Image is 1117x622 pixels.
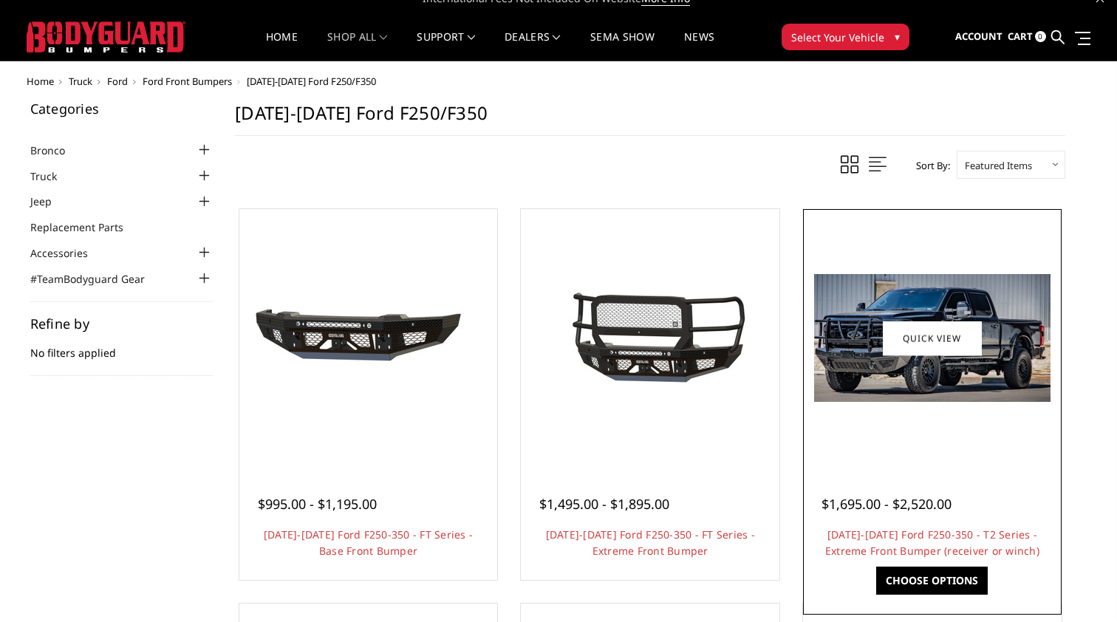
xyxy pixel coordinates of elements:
[825,527,1039,558] a: [DATE]-[DATE] Ford F250-350 - T2 Series - Extreme Front Bumper (receiver or winch)
[908,154,950,177] label: Sort By:
[684,32,714,61] a: News
[235,102,1065,136] h1: [DATE]-[DATE] Ford F250/F350
[258,495,377,513] span: $995.00 - $1,195.00
[143,75,232,88] a: Ford Front Bumpers
[1008,17,1046,57] a: Cart 0
[546,527,755,558] a: [DATE]-[DATE] Ford F250-350 - FT Series - Extreme Front Bumper
[590,32,655,61] a: SEMA Show
[30,219,142,235] a: Replacement Parts
[782,24,909,50] button: Select Your Vehicle
[243,213,494,464] a: 2023-2025 Ford F250-350 - FT Series - Base Front Bumper
[30,168,75,184] a: Truck
[876,567,988,595] a: Choose Options
[895,29,900,44] span: ▾
[250,283,486,394] img: 2023-2025 Ford F250-350 - FT Series - Base Front Bumper
[505,32,561,61] a: Dealers
[30,317,214,376] div: No filters applied
[327,32,387,61] a: shop all
[69,75,92,88] a: Truck
[883,321,982,355] a: Quick view
[30,245,106,261] a: Accessories
[264,527,473,558] a: [DATE]-[DATE] Ford F250-350 - FT Series - Base Front Bumper
[247,75,376,88] span: [DATE]-[DATE] Ford F250/F350
[30,194,70,209] a: Jeep
[30,271,163,287] a: #TeamBodyguard Gear
[814,274,1051,402] img: 2023-2026 Ford F250-350 - T2 Series - Extreme Front Bumper (receiver or winch)
[30,317,214,330] h5: Refine by
[1008,30,1033,43] span: Cart
[107,75,128,88] a: Ford
[1043,551,1117,622] iframe: Chat Widget
[955,17,1002,57] a: Account
[1035,31,1046,42] span: 0
[30,102,214,115] h5: Categories
[539,495,669,513] span: $1,495.00 - $1,895.00
[27,21,185,52] img: BODYGUARD BUMPERS
[821,495,952,513] span: $1,695.00 - $2,520.00
[955,30,1002,43] span: Account
[791,30,884,45] span: Select Your Vehicle
[807,213,1058,464] a: 2023-2026 Ford F250-350 - T2 Series - Extreme Front Bumper (receiver or winch) 2023-2026 Ford F25...
[417,32,475,61] a: Support
[525,213,776,464] a: 2023-2026 Ford F250-350 - FT Series - Extreme Front Bumper 2023-2026 Ford F250-350 - FT Series - ...
[27,75,54,88] a: Home
[30,143,83,158] a: Bronco
[266,32,298,61] a: Home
